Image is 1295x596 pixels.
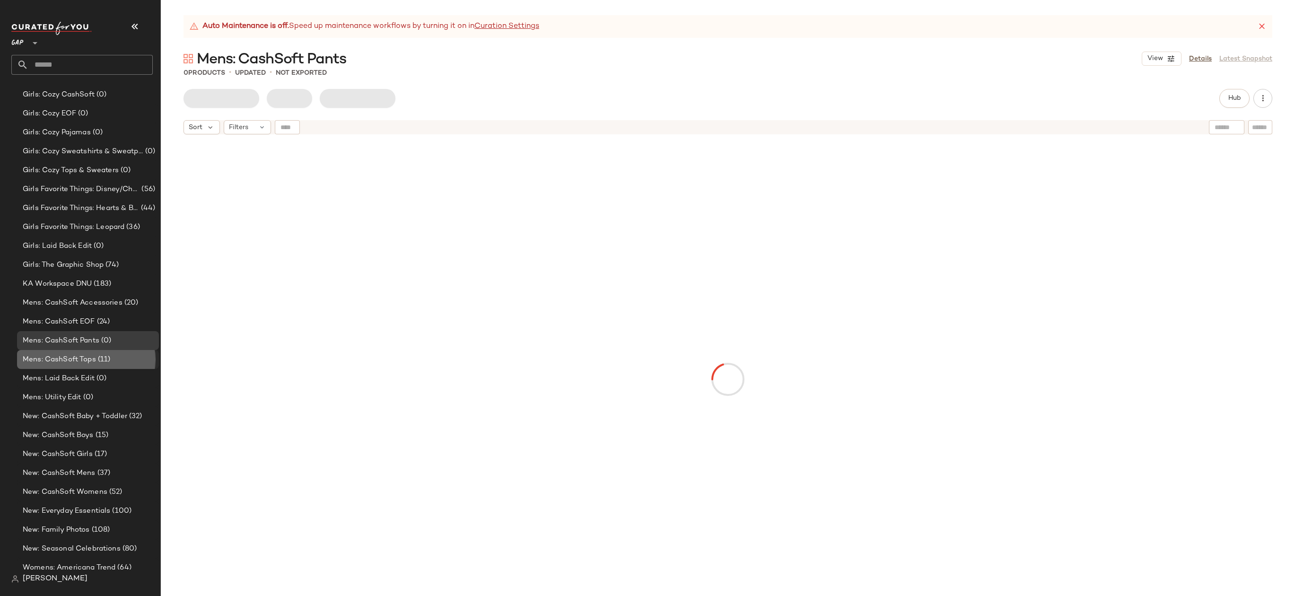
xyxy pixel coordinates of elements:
span: Girls: Cozy CashSoft [23,89,95,100]
span: Girls: The Graphic Shop [23,260,104,271]
span: (11) [96,354,111,365]
span: Womens: Americana Trend [23,562,115,573]
span: (64) [115,562,131,573]
span: Hub [1228,95,1241,102]
span: New: Family Photos [23,525,90,535]
span: (0) [119,165,131,176]
img: svg%3e [11,575,19,583]
span: (74) [104,260,119,271]
a: Details [1189,54,1212,64]
button: View [1142,52,1181,66]
span: Mens: CashSoft Accessories [23,298,122,308]
strong: Auto Maintenance is off. [202,21,289,32]
span: (36) [124,222,140,233]
span: GAP [11,32,24,49]
span: Mens: Utility Edit [23,392,81,403]
span: (0) [92,241,104,252]
span: KA Workspace DNU [23,279,92,289]
div: Speed up maintenance workflows by turning it on in [189,21,539,32]
span: Mens: CashSoft Tops [23,354,96,365]
span: New: CashSoft Womens [23,487,107,498]
span: New: CashSoft Girls [23,449,93,460]
span: (0) [95,89,106,100]
img: svg%3e [184,54,193,63]
span: Girls: Cozy Tops & Sweaters [23,165,119,176]
span: (108) [90,525,110,535]
span: Mens: CashSoft Pants [23,335,99,346]
span: (183) [92,279,111,289]
span: (15) [94,430,109,441]
p: updated [235,68,266,78]
p: Not Exported [276,68,327,78]
span: New: CashSoft Mens [23,468,96,479]
span: Girls: Laid Back Edit [23,241,92,252]
span: New: Seasonal Celebrations [23,543,121,554]
span: Mens: CashSoft EOF [23,316,95,327]
span: Mens: Laid Back Edit [23,373,95,384]
span: (44) [139,203,155,214]
span: (0) [91,127,103,138]
span: (0) [81,392,93,403]
button: Hub [1219,89,1250,108]
span: (17) [93,449,107,460]
span: (0) [76,108,88,119]
span: Girls Favorite Things: Hearts & Bows [23,203,139,214]
span: 0 [184,70,188,77]
span: (32) [127,411,142,422]
span: View [1147,55,1163,62]
span: (0) [99,335,111,346]
span: Girls: Cozy Pajamas [23,127,91,138]
span: New: CashSoft Baby + Toddler [23,411,127,422]
span: (0) [143,146,155,157]
span: Girls: Cozy Sweatshirts & Sweatpants [23,146,143,157]
div: Products [184,68,225,78]
span: Sort [189,123,202,132]
span: [PERSON_NAME] [23,573,87,585]
span: (37) [96,468,111,479]
span: (80) [121,543,137,554]
img: cfy_white_logo.C9jOOHJF.svg [11,22,92,35]
span: (100) [110,506,131,517]
span: Mens: CashSoft Pants [197,50,346,69]
span: Filters [229,123,248,132]
span: (56) [140,184,155,195]
span: • [229,67,231,79]
span: Girls Favorite Things: Disney/Characters [23,184,140,195]
span: • [270,67,272,79]
a: Curation Settings [474,21,539,32]
span: (20) [122,298,139,308]
span: Girls: Cozy EOF [23,108,76,119]
span: Girls Favorite Things: Leopard [23,222,124,233]
span: New: Everyday Essentials [23,506,110,517]
span: New: CashSoft Boys [23,430,94,441]
span: (0) [95,373,106,384]
span: (24) [95,316,110,327]
span: (52) [107,487,122,498]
